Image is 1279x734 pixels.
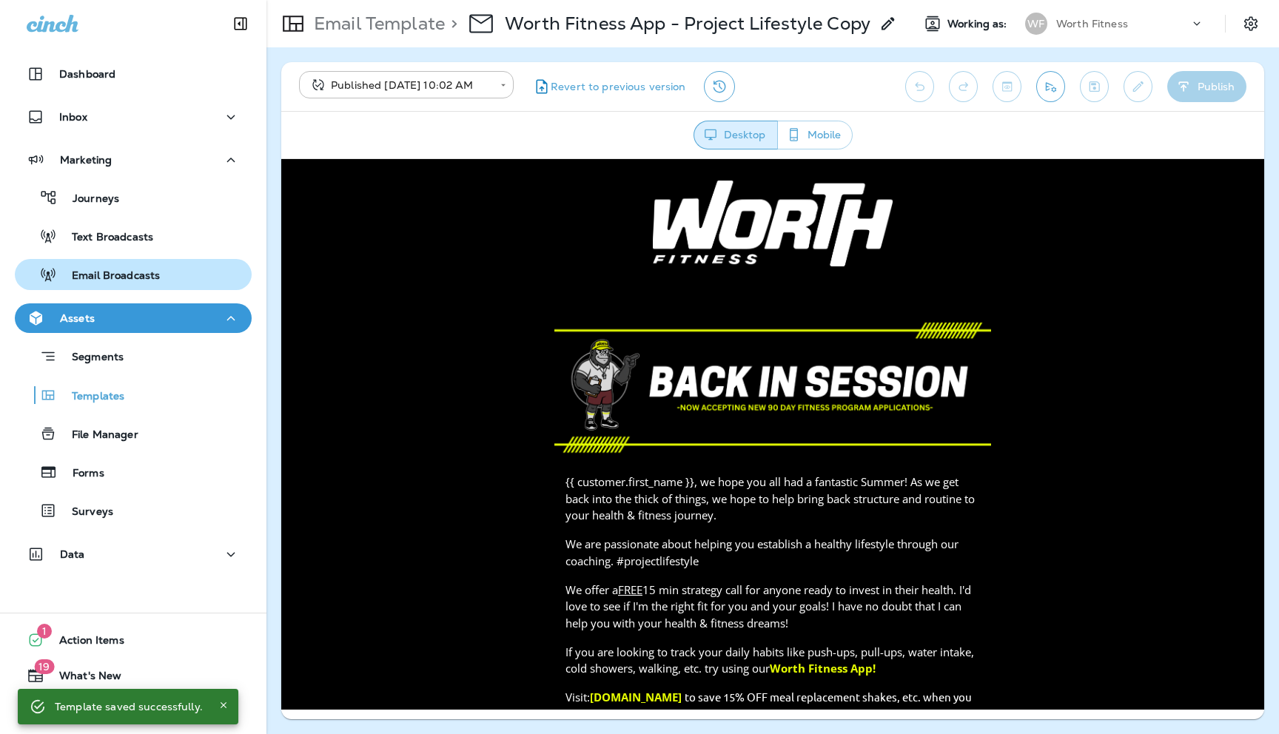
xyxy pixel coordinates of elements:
[57,351,124,366] p: Segments
[1238,10,1264,37] button: Settings
[57,390,124,404] p: Templates
[220,9,261,38] button: Collapse Sidebar
[15,182,252,213] button: Journeys
[15,220,252,252] button: Text Broadcasts
[60,548,85,560] p: Data
[58,192,119,206] p: Journeys
[15,102,252,132] button: Inbox
[284,485,693,517] span: If you are looking to track your daily habits like push-ups, pull-ups, water intake, cold showers...
[505,13,870,35] p: Worth Fitness App - Project Lifestyle Copy
[60,312,95,324] p: Assets
[284,531,691,562] span: to save 15% OFF meal replacement shakes, etc. when you use code:
[1036,71,1065,102] button: Send test email
[59,68,115,80] p: Dashboard
[551,80,686,94] span: Revert to previous version
[337,423,361,438] span: FREE
[57,269,160,283] p: Email Broadcasts
[15,418,252,449] button: File Manager
[34,659,54,674] span: 19
[15,539,252,569] button: Data
[15,696,252,726] button: Support
[1056,18,1128,30] p: Worth Fitness
[947,18,1010,30] span: Working as:
[284,423,690,471] span: We offer a 15 min strategy call for anyone ready to invest in their health. I'd love to see if I'...
[15,340,252,372] button: Segments
[332,548,424,562] span: "WORTHFITNESS".
[704,71,735,102] button: View Changelog
[15,380,252,411] button: Templates
[15,457,252,488] button: Forms
[489,502,594,516] span: !
[37,624,52,639] span: 1
[309,78,490,92] div: Published [DATE] 10:02 AM
[55,693,203,720] div: Template saved successfully.
[372,21,611,107] img: Worth-Fitness.png
[15,59,252,89] button: Dashboard
[445,13,457,35] p: >
[215,696,232,714] button: Close
[60,154,112,166] p: Marketing
[15,495,252,526] button: Surveys
[15,145,252,175] button: Marketing
[284,315,694,363] span: {{ customer.first_name }}, we hope you all had a fantastic Summer! As we get back into the thick ...
[489,502,591,516] a: Worth Fitness App
[57,428,138,442] p: File Manager
[15,259,252,290] button: Email Broadcasts
[309,531,400,545] span: [DOMAIN_NAME]
[284,377,677,409] span: We are passionate about helping you establish a healthy lifestyle through our coaching. #projectl...
[15,625,252,655] button: 1Action Items
[526,71,692,102] button: Revert to previous version
[777,121,853,149] button: Mobile
[273,155,710,300] img: Back-In-Session---Email-Header.png
[15,661,252,690] button: 19What's New
[57,231,153,245] p: Text Broadcasts
[284,531,403,545] span: Visit:
[308,13,445,35] p: Email Template
[44,670,121,687] span: What's New
[44,634,124,652] span: Action Items
[59,111,87,123] p: Inbox
[58,467,104,481] p: Forms
[15,303,252,333] button: Assets
[694,121,778,149] button: Desktop
[57,505,113,519] p: Surveys
[1025,13,1047,35] div: WF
